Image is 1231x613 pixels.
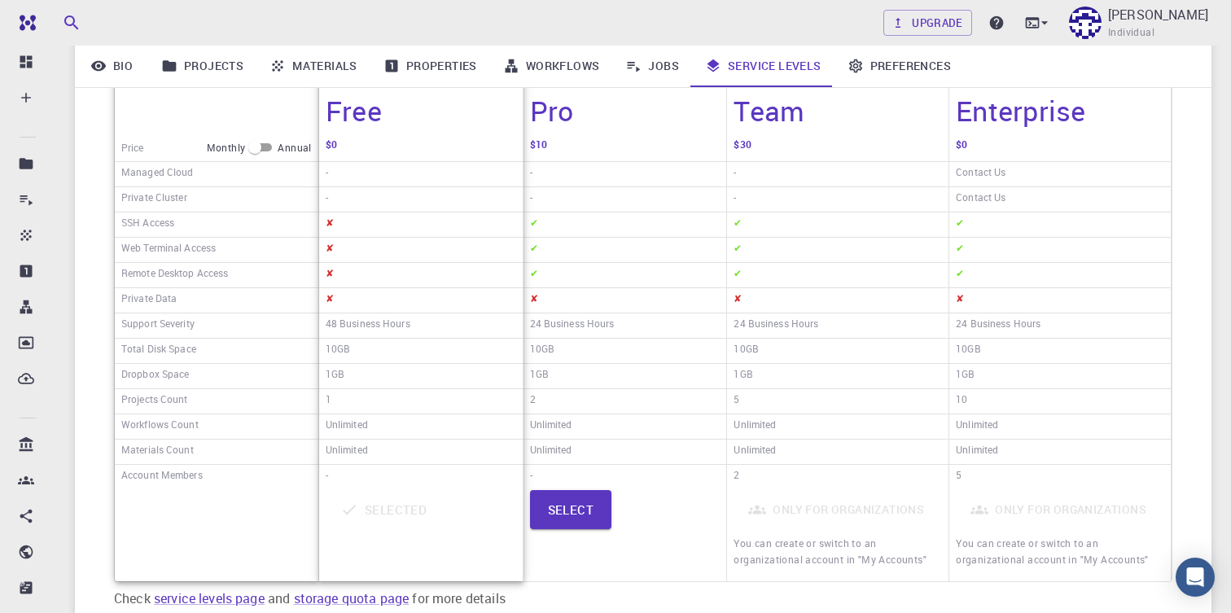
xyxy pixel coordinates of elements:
h6: 10 [956,391,967,412]
a: Upgrade [883,10,972,36]
h6: 24 Business Hours [956,315,1040,336]
h6: ✔ [734,265,742,286]
h6: $0 [326,136,337,160]
a: Materials [256,45,370,87]
h6: Private Cluster [121,189,187,210]
h6: - [326,189,328,210]
h6: 1GB [734,366,752,387]
h6: ✘ [530,290,538,311]
p: Check and for more details [114,589,1172,608]
a: storage quota page [294,589,410,607]
h4: Team [734,94,804,128]
span: Individual [1108,24,1154,41]
div: Open Intercom Messenger [1176,558,1215,597]
h6: Unlimited [326,416,368,437]
h6: ✔ [530,214,538,235]
h6: - [734,164,736,185]
h4: Free [326,94,382,128]
a: Bio [75,45,148,87]
img: logo [13,15,36,31]
h6: 2 [734,466,739,487]
h6: Private Data [121,290,177,311]
h6: Total Disk Space [121,340,196,361]
h6: Unlimited [956,441,998,462]
a: service levels page [154,589,265,607]
h6: - [530,466,532,487]
h6: 1GB [530,366,549,387]
h6: 10GB [530,340,554,361]
h6: $10 [530,136,547,160]
a: Properties [370,45,490,87]
h6: ✔ [734,239,742,261]
h6: 10GB [734,340,758,361]
img: ahmad Afandi [1069,7,1102,39]
h6: $30 [734,136,751,160]
h6: Unlimited [530,441,572,462]
h6: Unlimited [956,416,998,437]
h6: Support Severity [121,315,195,336]
a: Service Levels [692,45,835,87]
h6: - [530,189,532,210]
span: Annual [278,140,311,156]
h6: Unlimited [734,416,776,437]
a: Preferences [835,45,964,87]
h6: Unlimited [326,441,368,462]
h6: - [530,164,532,185]
a: Jobs [612,45,692,87]
span: Monthly [207,140,246,156]
h6: - [326,466,328,487]
h6: ✘ [734,290,742,311]
h6: 24 Business Hours [734,315,818,336]
h6: ✔ [956,214,964,235]
h6: 1GB [956,366,975,387]
h6: 10GB [326,340,350,361]
a: Projects [148,45,256,87]
h6: ✘ [956,290,964,311]
span: Support [34,11,93,26]
h6: Workflows Count [121,416,199,437]
h6: - [734,189,736,210]
h6: ✘ [326,290,334,311]
h6: 5 [956,466,962,487]
h6: 5 [734,391,739,412]
h6: ✔ [956,265,964,286]
h6: ✘ [326,265,334,286]
h6: Unlimited [530,416,572,437]
h6: ✔ [956,239,964,261]
h6: Materials Count [121,441,194,462]
h6: $0 [956,136,967,160]
h6: - [326,164,328,185]
span: You can create or switch to an organizational account in "My Accounts" [734,536,927,566]
h6: Web Terminal Access [121,239,216,261]
h6: Unlimited [734,441,776,462]
h6: ✔ [734,214,742,235]
h6: SSH Access [121,214,174,235]
span: You can create or switch to an organizational account in "My Accounts" [956,536,1149,566]
p: [PERSON_NAME] [1108,5,1208,24]
h6: Dropbox Space [121,366,189,387]
h6: ✘ [326,214,334,235]
h6: Projects Count [121,391,188,412]
h6: Account Members [121,466,203,487]
h6: ✔ [530,265,538,286]
h4: Pro [530,94,574,128]
a: Workflows [490,45,613,87]
h6: Remote Desktop Access [121,265,228,286]
h6: 1 [326,391,331,412]
button: Select [530,490,612,529]
h6: Managed Cloud [121,164,193,185]
h6: 2 [530,391,536,412]
h6: Contact Us [956,164,1005,185]
h6: 1GB [326,366,344,387]
h6: Contact Us [956,189,1005,210]
h6: ✔ [530,239,538,261]
h6: 48 Business Hours [326,315,410,336]
h6: 24 Business Hours [530,315,615,336]
h6: ✘ [326,239,334,261]
h4: Enterprise [956,94,1086,128]
h6: Price [121,139,144,156]
h6: 10GB [956,340,980,361]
